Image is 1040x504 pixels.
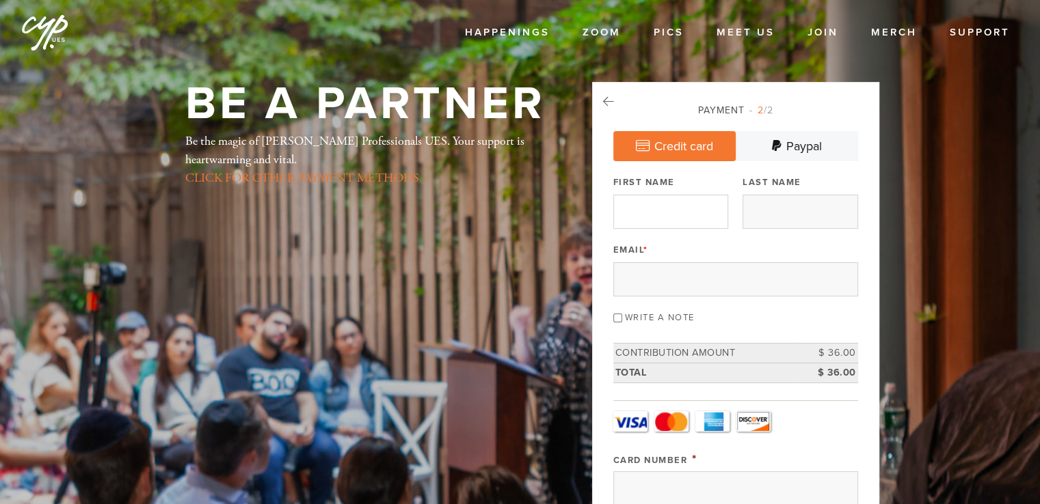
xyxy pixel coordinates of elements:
a: Discover [736,411,771,432]
img: cyp%20logo%20%28Jan%202025%29.png [21,7,70,56]
a: MasterCard [654,411,689,432]
label: First Name [613,176,675,188]
label: Last Name [743,176,801,188]
a: Meet Us [706,20,785,46]
div: Be the magic of [PERSON_NAME] Professionals UES. Your support is heartwarming and vital. [185,132,548,187]
span: /2 [749,104,773,116]
td: $ 36.00 [797,363,858,382]
span: 2 [758,104,764,116]
label: Email [613,244,648,256]
td: Total [613,363,797,382]
label: Card Number [613,455,688,466]
td: Contribution Amount [613,344,797,363]
a: CLICK FOR OTHER PAYMENT METHODS [185,170,419,186]
a: Amex [695,411,730,432]
span: This field is required. [692,451,697,466]
a: Paypal [736,131,858,161]
a: Support [939,20,1020,46]
label: Write a note [625,312,695,323]
a: Merch [861,20,927,46]
a: Happenings [455,20,560,46]
a: Visa [613,411,648,432]
span: This field is required. [643,244,648,255]
h1: Be a Partner [185,82,546,126]
a: Credit card [613,131,736,161]
div: Payment [613,103,858,117]
a: Join [797,20,849,46]
td: $ 36.00 [797,344,858,363]
a: Zoom [572,20,631,46]
a: Pics [643,20,694,46]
